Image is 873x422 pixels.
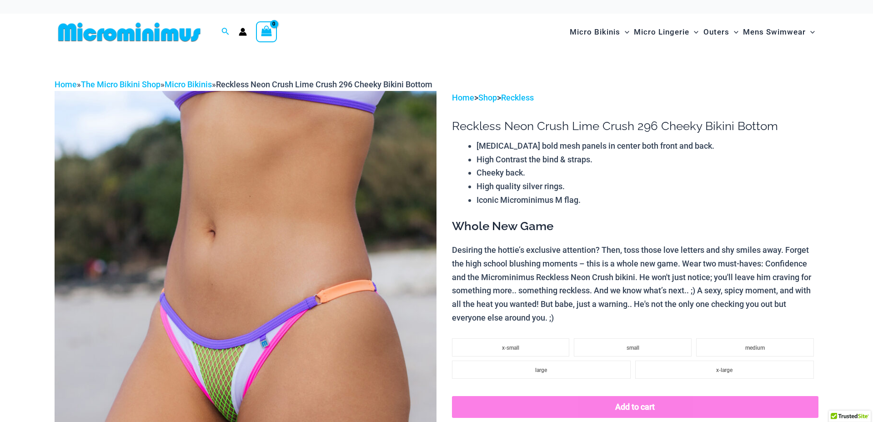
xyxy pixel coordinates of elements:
li: x-large [635,361,814,379]
span: x-small [502,345,519,351]
li: High Contrast the bind & straps. [477,153,818,166]
span: medium [745,345,765,351]
a: Micro BikinisMenu ToggleMenu Toggle [567,18,632,46]
p: Desiring the hottie’s exclusive attention? Then, toss those love letters and shy smiles away. For... [452,243,818,324]
a: The Micro Bikini Shop [81,80,161,89]
a: Micro Bikinis [165,80,212,89]
span: Reckless Neon Crush Lime Crush 296 Cheeky Bikini Bottom [216,80,432,89]
a: View Shopping Cart, empty [256,21,277,42]
a: Home [55,80,77,89]
a: Search icon link [221,26,230,38]
h3: Whole New Game [452,219,818,234]
span: large [535,367,547,373]
a: OutersMenu ToggleMenu Toggle [701,18,741,46]
span: Menu Toggle [620,20,629,44]
span: Outers [703,20,729,44]
a: Home [452,93,474,102]
span: Micro Lingerie [634,20,689,44]
li: Cheeky back. [477,166,818,180]
h1: Reckless Neon Crush Lime Crush 296 Cheeky Bikini Bottom [452,119,818,133]
span: Micro Bikinis [570,20,620,44]
span: Mens Swimwear [743,20,806,44]
li: medium [696,338,814,357]
li: large [452,361,631,379]
a: Mens SwimwearMenu ToggleMenu Toggle [741,18,817,46]
span: x-large [716,367,733,373]
li: x-small [452,338,570,357]
span: » » » [55,80,432,89]
a: Account icon link [239,28,247,36]
span: Menu Toggle [689,20,698,44]
li: High quality silver rings. [477,180,818,193]
span: Menu Toggle [806,20,815,44]
span: small [627,345,639,351]
li: small [574,338,692,357]
button: Add to cart [452,396,818,418]
a: Shop [478,93,497,102]
span: Menu Toggle [729,20,738,44]
nav: Site Navigation [566,17,818,47]
li: [MEDICAL_DATA] bold mesh panels in center both front and back. [477,139,818,153]
li: Iconic Microminimus M flag. [477,193,818,207]
img: MM SHOP LOGO FLAT [55,22,204,42]
a: Reckless [501,93,534,102]
p: > > [452,91,818,105]
a: Micro LingerieMenu ToggleMenu Toggle [632,18,701,46]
